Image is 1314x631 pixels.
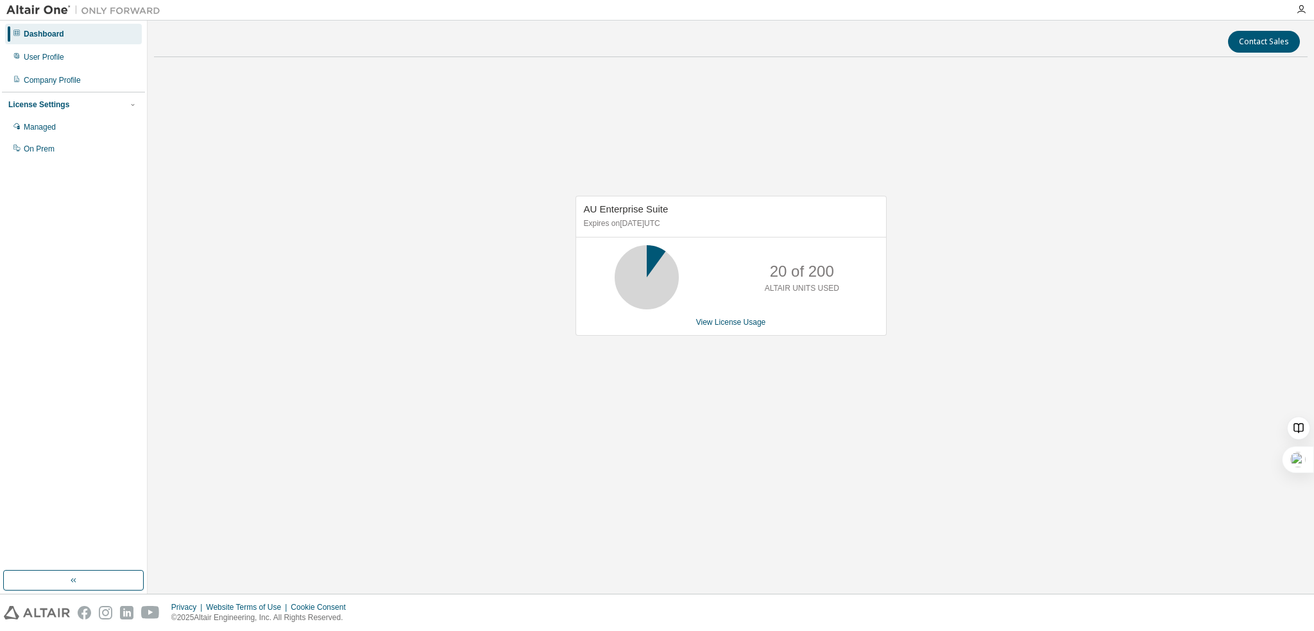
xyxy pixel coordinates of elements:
[291,602,353,612] div: Cookie Consent
[24,52,64,62] div: User Profile
[206,602,291,612] div: Website Terms of Use
[696,318,766,327] a: View License Usage
[770,261,834,282] p: 20 of 200
[8,99,69,110] div: License Settings
[99,606,112,619] img: instagram.svg
[24,122,56,132] div: Managed
[1228,31,1300,53] button: Contact Sales
[6,4,167,17] img: Altair One
[24,144,55,154] div: On Prem
[765,283,839,294] p: ALTAIR UNITS USED
[141,606,160,619] img: youtube.svg
[171,602,206,612] div: Privacy
[584,203,669,214] span: AU Enterprise Suite
[24,75,81,85] div: Company Profile
[78,606,91,619] img: facebook.svg
[171,612,354,623] p: © 2025 Altair Engineering, Inc. All Rights Reserved.
[584,218,875,229] p: Expires on [DATE] UTC
[4,606,70,619] img: altair_logo.svg
[24,29,64,39] div: Dashboard
[120,606,133,619] img: linkedin.svg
